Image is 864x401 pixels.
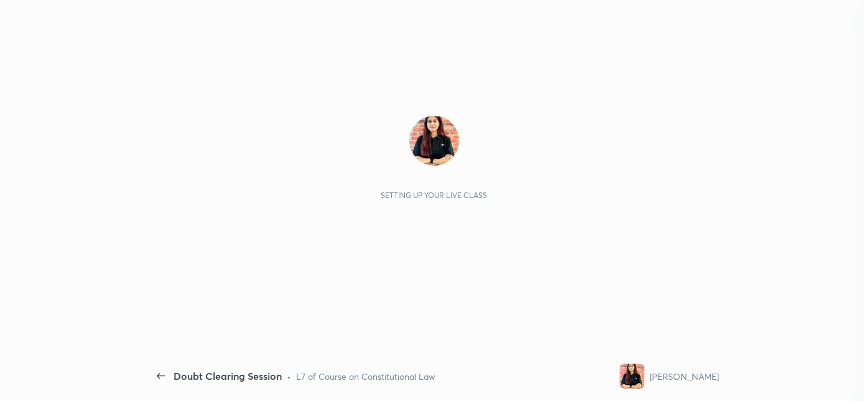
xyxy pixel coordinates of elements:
[287,370,291,383] div: •
[409,116,459,166] img: 05514626b3584cb8bf974ab8136fe915.jpg
[381,191,487,200] div: Setting up your live class
[620,364,644,389] img: 05514626b3584cb8bf974ab8136fe915.jpg
[296,370,435,383] div: L7 of Course on Constitutional Law
[649,370,719,383] div: [PERSON_NAME]
[174,369,282,384] div: Doubt Clearing Session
